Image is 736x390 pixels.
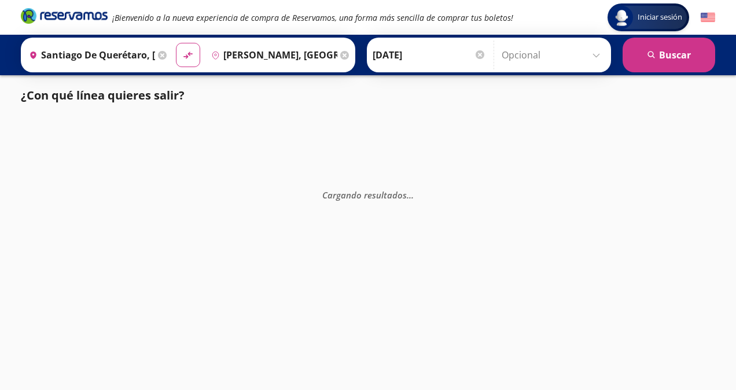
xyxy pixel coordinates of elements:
[112,12,513,23] em: ¡Bienvenido a la nueva experiencia de compra de Reservamos, una forma más sencilla de comprar tus...
[623,38,715,72] button: Buscar
[701,10,715,25] button: English
[409,189,411,201] span: .
[322,189,414,201] em: Cargando resultados
[411,189,414,201] span: .
[502,41,605,69] input: Opcional
[407,189,409,201] span: .
[207,41,337,69] input: Buscar Destino
[24,41,155,69] input: Buscar Origen
[373,41,486,69] input: Elegir Fecha
[21,7,108,28] a: Brand Logo
[21,87,185,104] p: ¿Con qué línea quieres salir?
[633,12,687,23] span: Iniciar sesión
[21,7,108,24] i: Brand Logo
